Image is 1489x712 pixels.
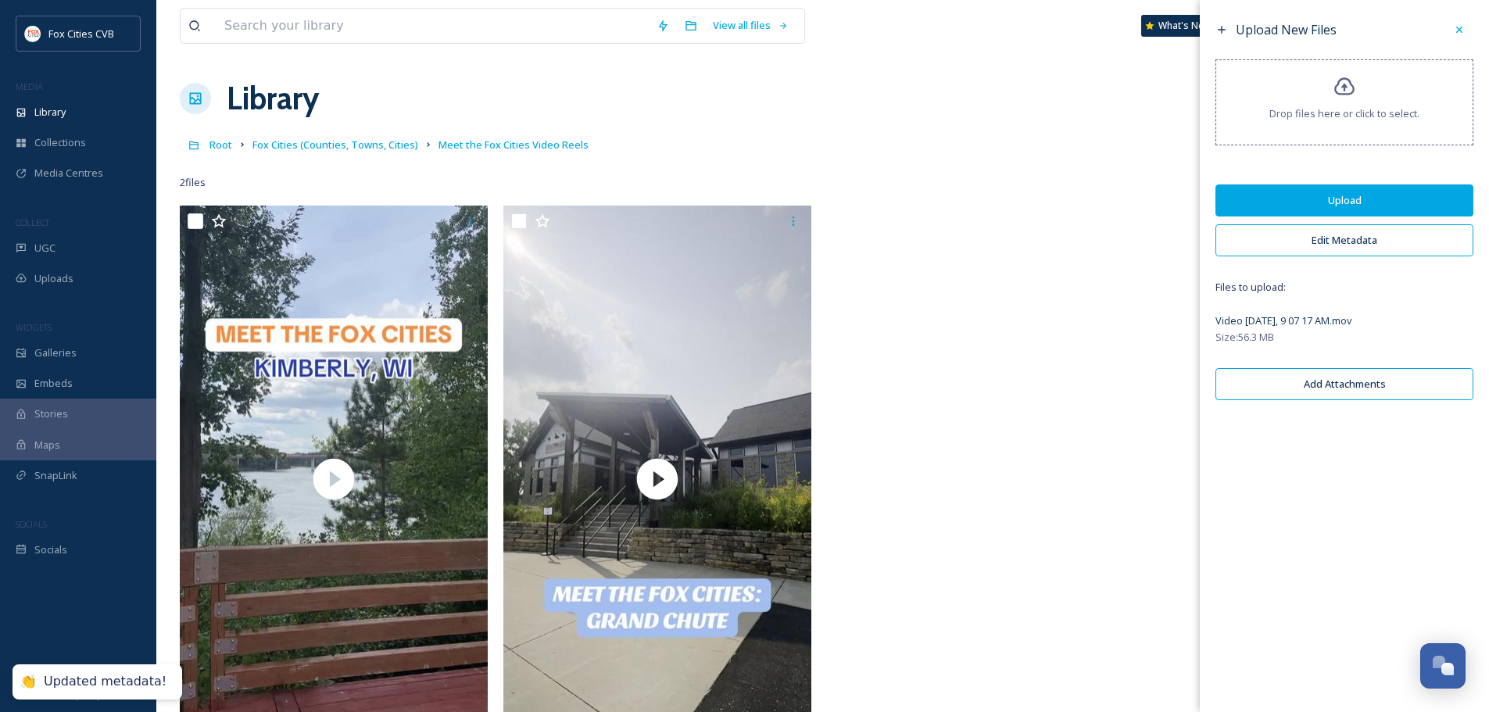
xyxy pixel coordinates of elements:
[34,468,77,483] span: SnapLink
[34,166,103,181] span: Media Centres
[438,138,589,152] span: Meet the Fox Cities Video Reels
[1236,21,1337,38] span: Upload New Files
[34,406,68,421] span: Stories
[1215,224,1473,256] button: Edit Metadata
[705,10,796,41] a: View all files
[16,216,49,228] span: COLLECT
[1215,280,1473,295] span: Files to upload:
[180,175,206,190] span: 2 file s
[34,376,73,391] span: Embeds
[34,345,77,360] span: Galleries
[227,75,319,122] a: Library
[438,135,589,154] a: Meet the Fox Cities Video Reels
[1215,330,1274,345] span: Size: 56.3 MB
[16,518,47,530] span: SOCIALS
[34,135,86,150] span: Collections
[34,241,55,256] span: UGC
[209,135,232,154] a: Root
[1269,106,1419,121] span: Drop files here or click to select.
[16,81,43,92] span: MEDIA
[20,674,36,690] div: 👏
[209,138,232,152] span: Root
[1141,15,1219,37] a: What's New
[34,105,66,120] span: Library
[44,674,166,690] div: Updated metadata!
[48,27,114,41] span: Fox Cities CVB
[16,321,52,333] span: WIDGETS
[217,9,649,43] input: Search your library
[25,26,41,41] img: images.png
[1215,313,1351,327] span: Video [DATE], 9 07 17 AM.mov
[252,138,418,152] span: Fox Cities (Counties, Towns, Cities)
[1215,368,1473,400] button: Add Attachments
[34,438,60,453] span: Maps
[1215,184,1473,216] button: Upload
[1420,643,1466,689] button: Open Chat
[34,542,67,557] span: Socials
[252,135,418,154] a: Fox Cities (Counties, Towns, Cities)
[34,271,73,286] span: Uploads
